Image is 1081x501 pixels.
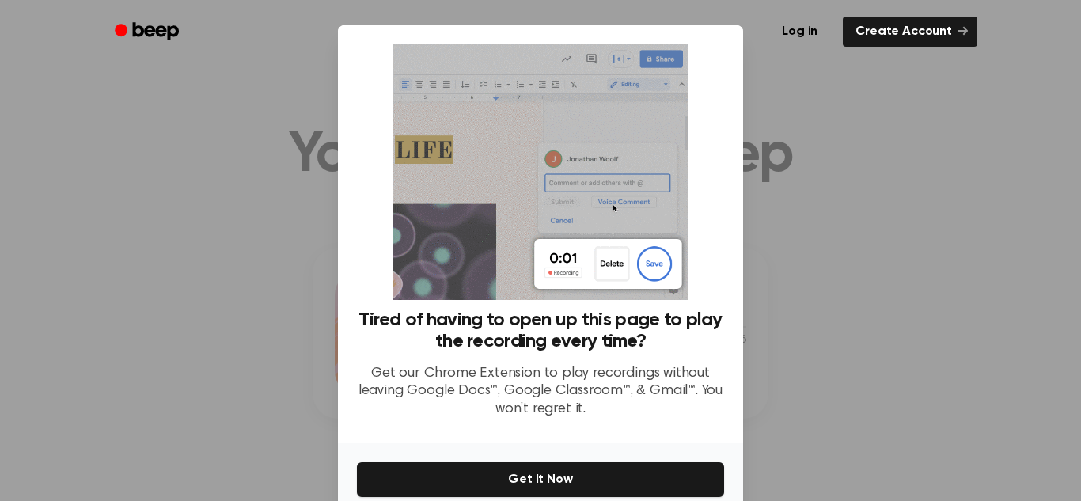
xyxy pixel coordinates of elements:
[357,365,724,419] p: Get our Chrome Extension to play recordings without leaving Google Docs™, Google Classroom™, & Gm...
[357,309,724,352] h3: Tired of having to open up this page to play the recording every time?
[393,44,687,300] img: Beep extension in action
[357,462,724,497] button: Get It Now
[843,17,977,47] a: Create Account
[766,13,833,50] a: Log in
[104,17,193,47] a: Beep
